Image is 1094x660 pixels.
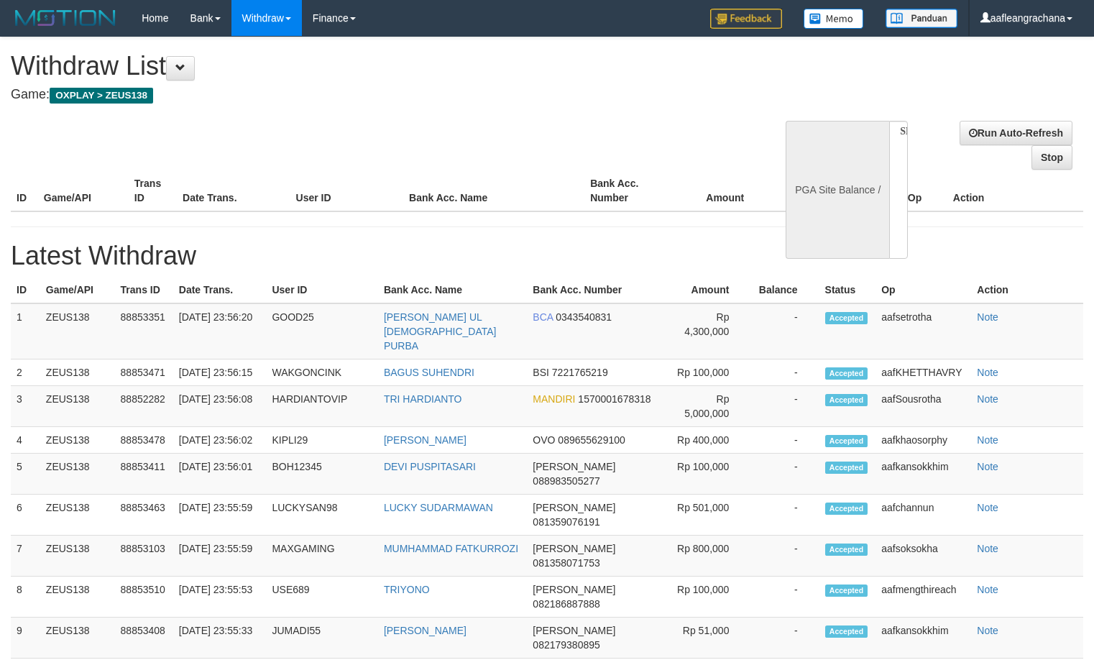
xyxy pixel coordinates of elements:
[173,577,267,618] td: [DATE] 23:55:53
[875,536,971,577] td: aafsoksokha
[750,454,819,495] td: -
[266,303,377,359] td: GOOD25
[670,386,750,427] td: Rp 5,000,000
[266,454,377,495] td: BOH12345
[173,303,267,359] td: [DATE] 23:56:20
[825,394,868,406] span: Accepted
[11,454,40,495] td: 5
[115,427,173,454] td: 88853478
[1031,145,1072,170] a: Stop
[115,618,173,659] td: 88853408
[384,584,430,595] a: TRIYONO
[533,461,615,472] span: [PERSON_NAME]
[173,618,267,659] td: [DATE] 23:55:33
[875,359,971,386] td: aafKHETTHAVRY
[533,502,615,513] span: [PERSON_NAME]
[533,434,555,446] span: OVO
[825,503,868,515] span: Accepted
[533,516,599,528] span: 081359076191
[675,170,766,211] th: Amount
[378,277,527,303] th: Bank Acc. Name
[804,9,864,29] img: Button%20Memo.svg
[750,303,819,359] td: -
[115,386,173,427] td: 88852282
[11,495,40,536] td: 6
[977,393,998,405] a: Note
[670,577,750,618] td: Rp 100,000
[825,625,868,638] span: Accepted
[266,536,377,577] td: MAXGAMING
[115,495,173,536] td: 88853463
[670,303,750,359] td: Rp 4,300,000
[766,170,849,211] th: Balance
[533,584,615,595] span: [PERSON_NAME]
[670,495,750,536] td: Rp 501,000
[670,427,750,454] td: Rp 400,000
[177,170,290,211] th: Date Trans.
[40,427,115,454] td: ZEUS138
[670,277,750,303] th: Amount
[886,9,957,28] img: panduan.png
[902,170,947,211] th: Op
[825,312,868,324] span: Accepted
[173,277,267,303] th: Date Trans.
[875,495,971,536] td: aafchannun
[977,625,998,636] a: Note
[11,386,40,427] td: 3
[11,242,1083,270] h1: Latest Withdraw
[533,557,599,569] span: 081358071753
[173,359,267,386] td: [DATE] 23:56:15
[750,386,819,427] td: -
[825,367,868,380] span: Accepted
[875,427,971,454] td: aafkhaosorphy
[533,543,615,554] span: [PERSON_NAME]
[40,577,115,618] td: ZEUS138
[384,461,476,472] a: DEVI PUSPITASARI
[129,170,177,211] th: Trans ID
[977,367,998,378] a: Note
[977,543,998,554] a: Note
[750,495,819,536] td: -
[173,495,267,536] td: [DATE] 23:55:59
[115,536,173,577] td: 88853103
[115,277,173,303] th: Trans ID
[750,618,819,659] td: -
[11,359,40,386] td: 2
[750,536,819,577] td: -
[977,434,998,446] a: Note
[825,435,868,447] span: Accepted
[266,495,377,536] td: LUCKYSAN98
[266,386,377,427] td: HARDIANTOVIP
[710,9,782,29] img: Feedback.jpg
[875,303,971,359] td: aafsetrotha
[384,502,493,513] a: LUCKY SUDARMAWAN
[11,427,40,454] td: 4
[533,311,553,323] span: BCA
[670,536,750,577] td: Rp 800,000
[533,625,615,636] span: [PERSON_NAME]
[38,170,129,211] th: Game/API
[11,618,40,659] td: 9
[750,427,819,454] td: -
[266,618,377,659] td: JUMADI55
[960,121,1072,145] a: Run Auto-Refresh
[670,359,750,386] td: Rp 100,000
[173,536,267,577] td: [DATE] 23:55:59
[173,454,267,495] td: [DATE] 23:56:01
[875,577,971,618] td: aafmengthireach
[533,598,599,610] span: 082186887888
[11,170,38,211] th: ID
[533,639,599,651] span: 082179380895
[533,475,599,487] span: 088983505277
[266,577,377,618] td: USE689
[115,577,173,618] td: 88853510
[971,277,1083,303] th: Action
[977,461,998,472] a: Note
[384,543,518,554] a: MUMHAMMAD FATKURROZI
[266,427,377,454] td: KIPLI29
[977,584,998,595] a: Note
[384,367,474,378] a: BAGUS SUHENDRI
[11,303,40,359] td: 1
[533,393,575,405] span: MANDIRI
[11,88,715,102] h4: Game:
